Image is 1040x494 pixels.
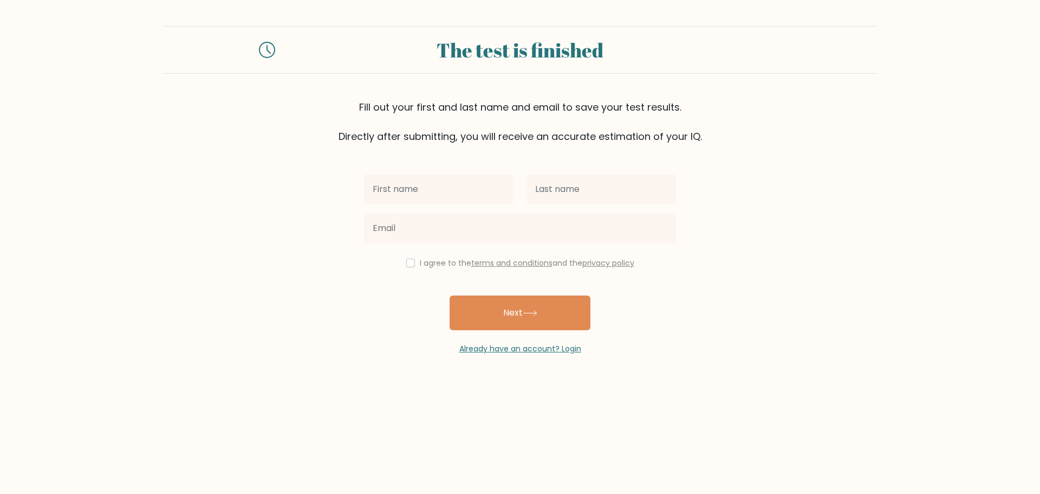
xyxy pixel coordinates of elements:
[471,258,552,268] a: terms and conditions
[582,258,634,268] a: privacy policy
[162,100,877,144] div: Fill out your first and last name and email to save your test results. Directly after submitting,...
[364,174,513,204] input: First name
[364,213,676,243] input: Email
[526,174,676,204] input: Last name
[288,35,752,65] div: The test is finished
[450,296,590,330] button: Next
[459,343,581,354] a: Already have an account? Login
[420,258,634,268] label: I agree to the and the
